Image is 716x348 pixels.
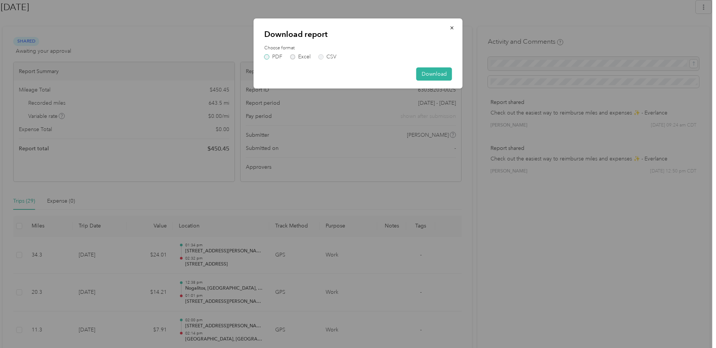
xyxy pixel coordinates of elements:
[264,45,452,52] label: Choose format
[290,54,311,60] label: Excel
[264,54,282,60] label: PDF
[416,67,452,81] button: Download
[318,54,337,60] label: CSV
[264,29,452,40] p: Download report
